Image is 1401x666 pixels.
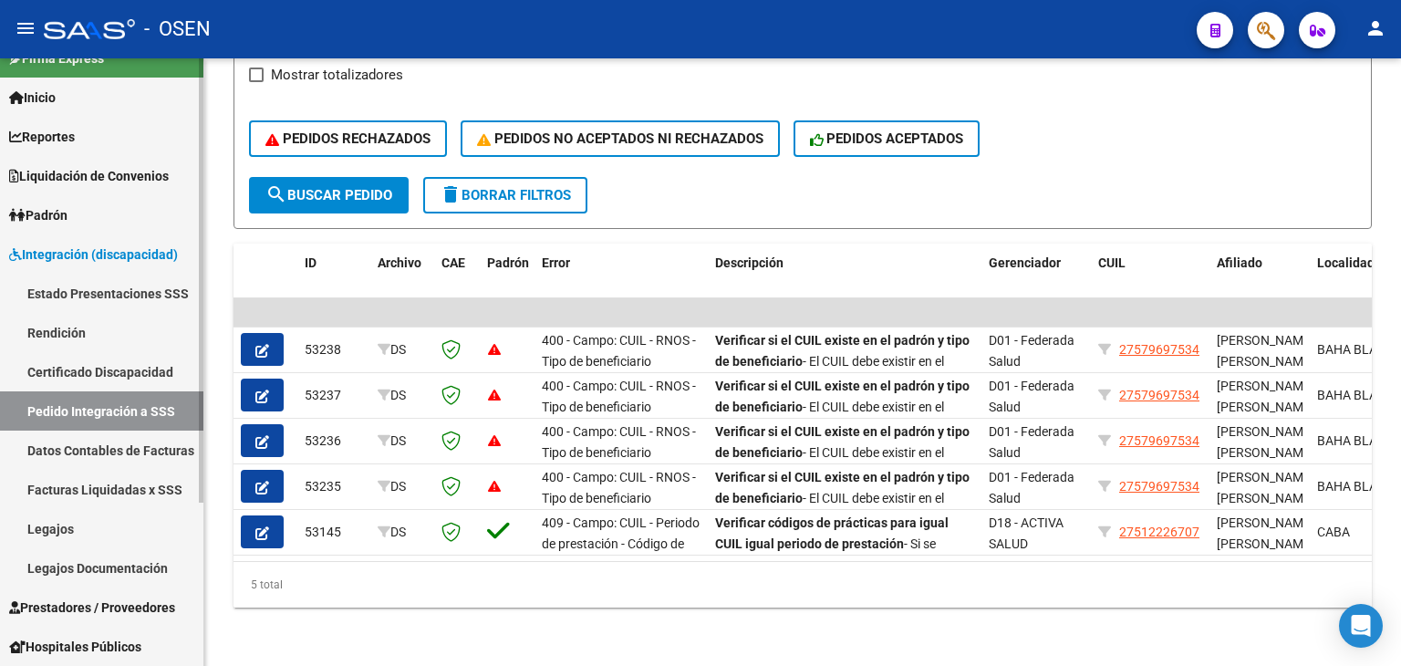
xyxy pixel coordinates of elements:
[305,339,363,360] div: 53238
[297,244,370,324] datatable-header-cell: ID
[378,255,421,270] span: Archivo
[1119,479,1199,494] span: 27579697534
[423,177,587,213] button: Borrar Filtros
[542,470,696,505] span: 400 - Campo: CUIL - RNOS - Tipo de beneficiario
[370,244,434,324] datatable-header-cell: Archivo
[305,476,363,497] div: 53235
[715,515,964,655] span: - Si se solicita el módulo de ?Alimentación? (código 095) no podrá solicitarse los códigos de prá...
[989,470,1074,505] span: D01 - Federada Salud
[1217,255,1262,270] span: Afiliado
[1339,604,1383,648] div: Open Intercom Messenger
[542,255,570,270] span: Error
[9,245,178,265] span: Integración (discapacidad)
[715,424,970,522] span: - El CUIL debe existir en el padrón de la Obra Social, y no debe ser del tipo beneficiario adhere...
[249,177,409,213] button: Buscar Pedido
[9,127,75,147] span: Reportes
[715,424,970,460] strong: Verificar si el CUIL existe en el padrón y tipo de beneficiario
[9,205,67,225] span: Padrón
[1217,515,1317,551] span: [PERSON_NAME], [PERSON_NAME]
[9,88,56,108] span: Inicio
[9,598,175,618] span: Prestadores / Proveedores
[480,244,534,324] datatable-header-cell: Padrón
[249,120,447,157] button: PEDIDOS RECHAZADOS
[9,637,141,657] span: Hospitales Públicos
[715,255,784,270] span: Descripción
[378,476,427,497] div: DS
[144,9,211,49] span: - OSEN
[989,515,1064,551] span: D18 - ACTIVA SALUD
[989,424,1074,460] span: D01 - Federada Salud
[233,562,1372,608] div: 5 total
[1317,255,1375,270] span: Localidad
[378,522,427,543] div: DS
[1119,525,1199,539] span: 27512226707
[1317,525,1350,539] span: CABA
[9,166,169,186] span: Liquidación de Convenios
[477,130,763,147] span: PEDIDOS NO ACEPTADOS NI RECHAZADOS
[715,470,970,505] strong: Verificar si el CUIL existe en el padrón y tipo de beneficiario
[265,187,392,203] span: Buscar Pedido
[305,255,317,270] span: ID
[1209,244,1310,324] datatable-header-cell: Afiliado
[810,130,964,147] span: PEDIDOS ACEPTADOS
[1098,255,1126,270] span: CUIL
[265,183,287,205] mat-icon: search
[305,385,363,406] div: 53237
[305,522,363,543] div: 53145
[715,515,949,551] strong: Verificar códigos de prácticas para igual CUIL igual periodo de prestación
[1365,17,1386,39] mat-icon: person
[1217,470,1314,505] span: [PERSON_NAME] [PERSON_NAME]
[1091,244,1209,324] datatable-header-cell: CUIL
[715,470,970,567] span: - El CUIL debe existir en el padrón de la Obra Social, y no debe ser del tipo beneficiario adhere...
[542,515,700,572] span: 409 - Campo: CUIL - Periodo de prestación - Código de practica
[1217,379,1314,414] span: [PERSON_NAME] [PERSON_NAME]
[542,424,696,460] span: 400 - Campo: CUIL - RNOS - Tipo de beneficiario
[708,244,981,324] datatable-header-cell: Descripción
[434,244,480,324] datatable-header-cell: CAE
[989,333,1074,369] span: D01 - Federada Salud
[440,183,462,205] mat-icon: delete
[378,385,427,406] div: DS
[715,333,970,431] span: - El CUIL debe existir en el padrón de la Obra Social, y no debe ser del tipo beneficiario adhere...
[1217,424,1314,460] span: [PERSON_NAME] [PERSON_NAME]
[534,244,708,324] datatable-header-cell: Error
[794,120,981,157] button: PEDIDOS ACEPTADOS
[1119,433,1199,448] span: 27579697534
[542,333,696,369] span: 400 - Campo: CUIL - RNOS - Tipo de beneficiario
[487,255,529,270] span: Padrón
[15,17,36,39] mat-icon: menu
[441,255,465,270] span: CAE
[305,431,363,452] div: 53236
[715,379,970,476] span: - El CUIL debe existir en el padrón de la Obra Social, y no debe ser del tipo beneficiario adhere...
[1217,333,1314,369] span: [PERSON_NAME] [PERSON_NAME]
[542,379,696,414] span: 400 - Campo: CUIL - RNOS - Tipo de beneficiario
[715,379,970,414] strong: Verificar si el CUIL existe en el padrón y tipo de beneficiario
[440,187,571,203] span: Borrar Filtros
[989,379,1074,414] span: D01 - Federada Salud
[1119,342,1199,357] span: 27579697534
[981,244,1091,324] datatable-header-cell: Gerenciador
[271,64,403,86] span: Mostrar totalizadores
[265,130,431,147] span: PEDIDOS RECHAZADOS
[989,255,1061,270] span: Gerenciador
[378,431,427,452] div: DS
[715,333,970,369] strong: Verificar si el CUIL existe en el padrón y tipo de beneficiario
[461,120,780,157] button: PEDIDOS NO ACEPTADOS NI RECHAZADOS
[1119,388,1199,402] span: 27579697534
[378,339,427,360] div: DS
